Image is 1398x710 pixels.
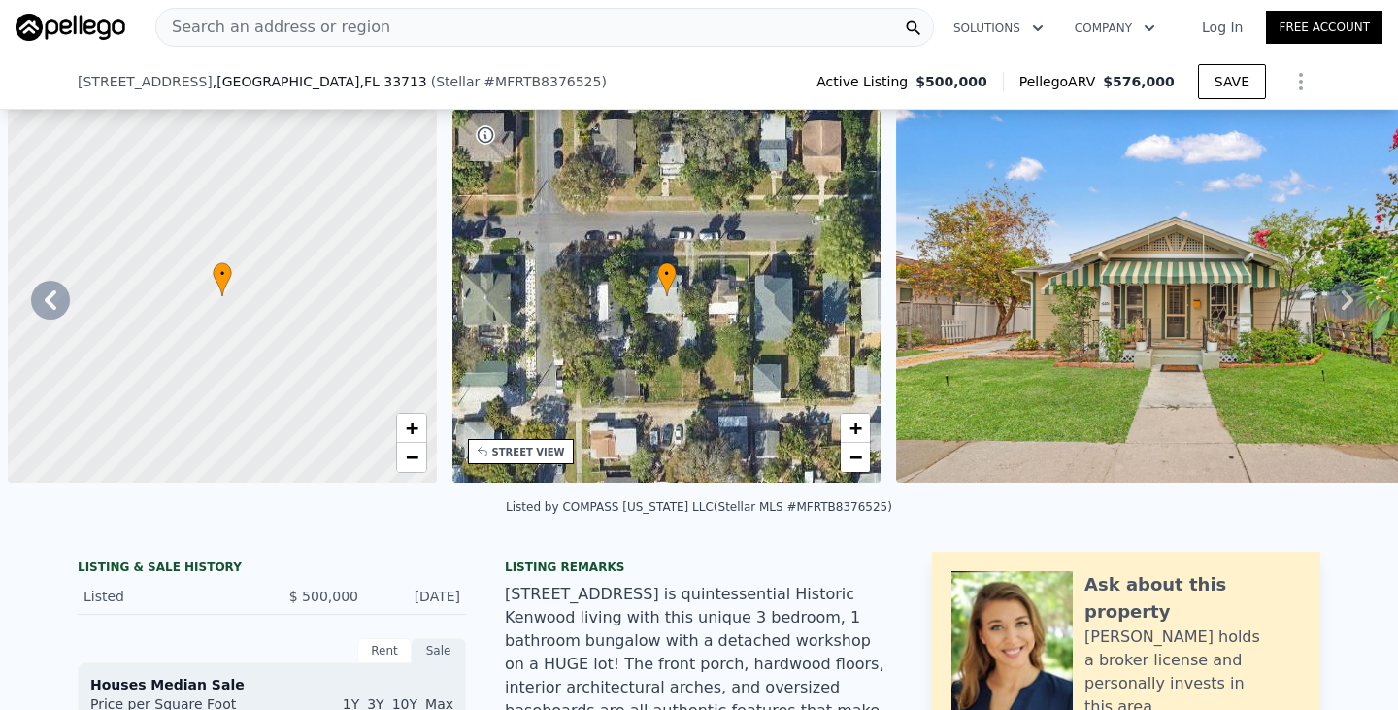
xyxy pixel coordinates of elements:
span: − [405,445,417,469]
span: − [849,445,862,469]
span: # MFRTB8376525 [483,74,601,89]
div: Listing remarks [505,559,893,575]
span: $576,000 [1103,74,1175,89]
div: Listed by COMPASS [US_STATE] LLC (Stellar MLS #MFRTB8376525) [506,500,892,514]
span: + [405,416,417,440]
span: + [849,416,862,440]
div: • [213,262,232,296]
a: Zoom in [841,414,870,443]
a: Zoom out [841,443,870,472]
span: Stellar [436,74,480,89]
span: • [657,265,677,283]
a: Zoom out [397,443,426,472]
span: , FL 33713 [359,74,426,89]
span: , [GEOGRAPHIC_DATA] [213,72,427,91]
div: Ask about this property [1084,571,1301,625]
div: Listed [83,587,256,606]
button: Company [1059,11,1171,46]
div: • [657,262,677,296]
button: Show Options [1281,62,1320,101]
span: [STREET_ADDRESS] [78,72,213,91]
div: STREET VIEW [492,445,565,459]
span: $500,000 [915,72,987,91]
span: • [213,265,232,283]
span: Active Listing [816,72,915,91]
a: Zoom in [397,414,426,443]
a: Free Account [1266,11,1382,44]
div: Houses Median Sale [90,675,453,694]
a: Log In [1179,17,1266,37]
button: Solutions [938,11,1059,46]
img: Pellego [16,14,125,41]
span: $ 500,000 [289,589,358,604]
div: [DATE] [374,587,460,606]
span: Pellego ARV [1019,72,1104,91]
div: LISTING & SALE HISTORY [78,559,466,579]
div: Sale [412,638,466,663]
div: ( ) [431,72,607,91]
div: Rent [357,638,412,663]
span: Search an address or region [156,16,390,39]
button: SAVE [1198,64,1266,99]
